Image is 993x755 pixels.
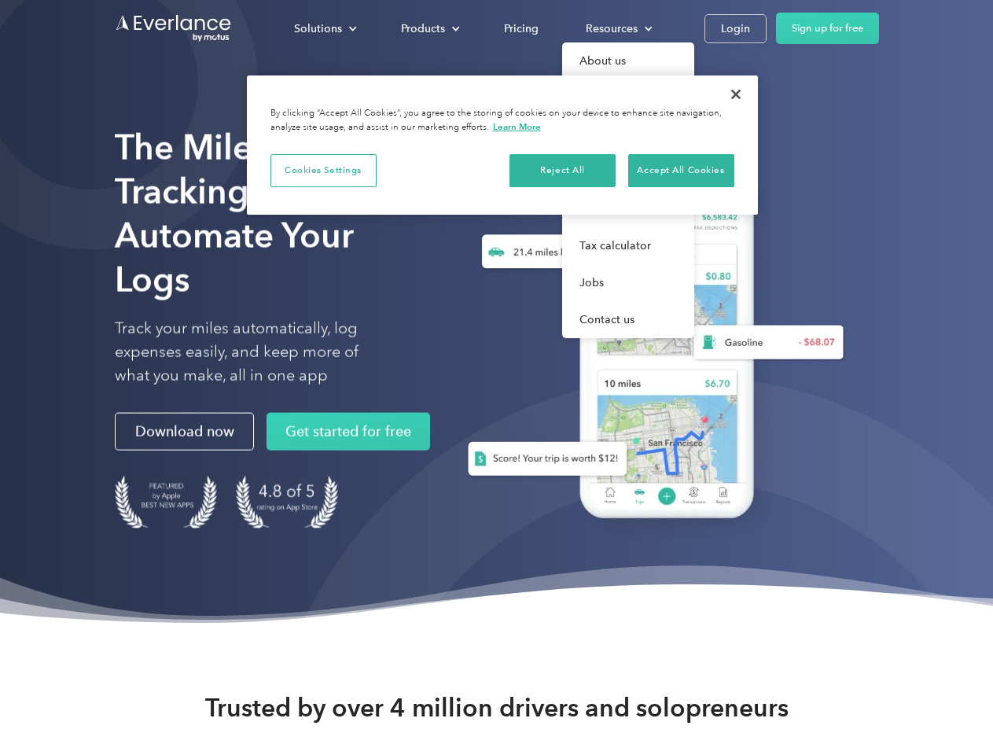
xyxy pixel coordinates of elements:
[401,19,445,39] div: Products
[493,121,541,132] a: More information about your privacy, opens in a new tab
[270,154,377,187] button: Cookies Settings
[776,13,879,44] a: Sign up for free
[570,15,665,42] div: Resources
[294,19,342,39] div: Solutions
[247,75,758,215] div: Privacy
[236,476,338,528] img: 4.9 out of 5 stars on the app store
[385,15,473,42] div: Products
[719,77,753,112] button: Close
[488,15,554,42] a: Pricing
[704,14,767,43] a: Login
[115,13,233,43] a: Go to homepage
[562,264,694,301] a: Jobs
[586,19,638,39] div: Resources
[205,692,789,724] strong: Trusted by over 4 million drivers and solopreneurs
[267,413,430,451] a: Get started for free
[562,301,694,338] a: Contact us
[247,75,758,215] div: Cookie banner
[562,42,694,338] nav: Resources
[721,19,750,39] div: Login
[504,19,539,39] div: Pricing
[562,227,694,264] a: Tax calculator
[115,413,254,451] a: Download now
[278,15,370,42] div: Solutions
[115,317,395,388] p: Track your miles automatically, log expenses easily, and keep more of what you make, all in one app
[443,149,856,542] img: Everlance, mileage tracker app, expense tracking app
[115,476,217,528] img: Badge for Featured by Apple Best New Apps
[628,154,734,187] button: Accept All Cookies
[270,107,734,134] div: By clicking “Accept All Cookies”, you agree to the storing of cookies on your device to enhance s...
[562,42,694,79] a: About us
[509,154,616,187] button: Reject All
